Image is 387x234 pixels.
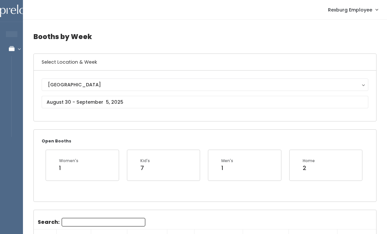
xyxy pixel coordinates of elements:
label: Search: [38,218,145,226]
div: [GEOGRAPHIC_DATA] [48,81,362,88]
input: August 30 - September 5, 2025 [42,96,368,108]
a: Rexburg Employee [321,3,384,17]
h6: Select Location & Week [34,54,376,71]
div: Women's [59,158,78,164]
div: 1 [59,164,78,172]
div: Kid's [140,158,150,164]
span: Rexburg Employee [328,6,372,13]
button: [GEOGRAPHIC_DATA] [42,78,368,91]
div: 7 [140,164,150,172]
h4: Booths by Week [33,28,377,46]
small: Open Booths [42,138,71,144]
input: Search: [62,218,145,226]
div: 2 [303,164,315,172]
div: Men's [221,158,233,164]
div: 1 [221,164,233,172]
div: Home [303,158,315,164]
